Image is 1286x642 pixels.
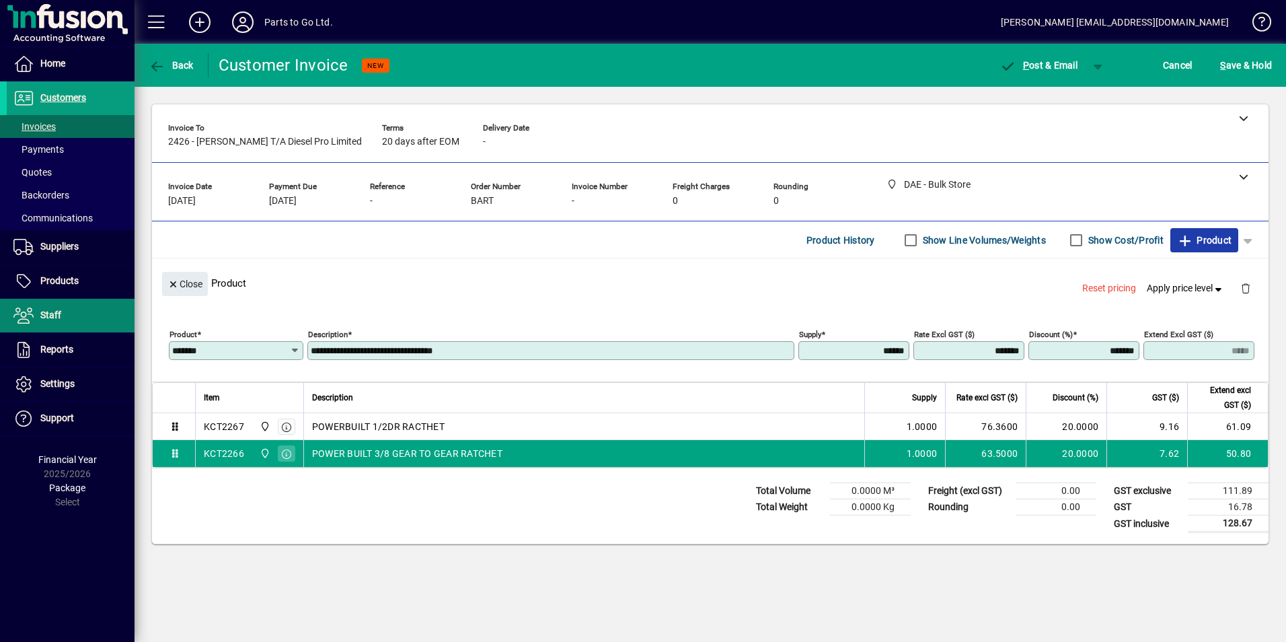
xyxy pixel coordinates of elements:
[312,420,445,433] span: POWERBUILT 1/2DR RACTHET
[1217,53,1275,77] button: Save & Hold
[1160,53,1196,77] button: Cancel
[40,58,65,69] span: Home
[806,229,875,251] span: Product History
[1082,281,1136,295] span: Reset pricing
[13,190,69,201] span: Backorders
[168,137,362,147] span: 2426 - [PERSON_NAME] T/A Diesel Pro Limited
[135,53,209,77] app-page-header-button: Back
[49,483,85,493] span: Package
[1242,3,1269,46] a: Knowledge Base
[1106,440,1187,467] td: 7.62
[749,499,830,515] td: Total Weight
[920,234,1046,247] label: Show Line Volumes/Weights
[1053,390,1098,405] span: Discount (%)
[145,53,197,77] button: Back
[256,446,272,461] span: DAE - Bulk Store
[921,499,1016,515] td: Rounding
[1144,330,1213,339] mat-label: Extend excl GST ($)
[1016,499,1096,515] td: 0.00
[13,144,64,155] span: Payments
[1023,60,1029,71] span: P
[1220,55,1272,76] span: ave & Hold
[256,419,272,434] span: DAE - Bulk Store
[13,121,56,132] span: Invoices
[1170,228,1238,252] button: Product
[312,390,353,405] span: Description
[162,272,208,296] button: Close
[1196,383,1251,413] span: Extend excl GST ($)
[1187,413,1268,440] td: 61.09
[168,196,196,207] span: [DATE]
[801,228,880,252] button: Product History
[13,167,52,178] span: Quotes
[7,367,135,401] a: Settings
[1141,277,1230,301] button: Apply price level
[204,447,244,460] div: KCT2266
[830,483,911,499] td: 0.0000 M³
[1106,413,1187,440] td: 9.16
[13,213,93,223] span: Communications
[1187,440,1268,467] td: 50.80
[1086,234,1164,247] label: Show Cost/Profit
[7,230,135,264] a: Suppliers
[773,196,779,207] span: 0
[1029,330,1073,339] mat-label: Discount (%)
[1230,272,1262,304] button: Delete
[7,47,135,81] a: Home
[40,92,86,103] span: Customers
[1177,229,1232,251] span: Product
[178,10,221,34] button: Add
[993,53,1084,77] button: Post & Email
[914,330,975,339] mat-label: Rate excl GST ($)
[1220,60,1225,71] span: S
[7,138,135,161] a: Payments
[956,390,1018,405] span: Rate excl GST ($)
[7,161,135,184] a: Quotes
[167,273,202,295] span: Close
[799,330,821,339] mat-label: Supply
[382,137,459,147] span: 20 days after EOM
[7,184,135,207] a: Backorders
[1016,483,1096,499] td: 0.00
[204,420,244,433] div: KCT2267
[7,333,135,367] a: Reports
[40,378,75,389] span: Settings
[312,447,502,460] span: POWER BUILT 3/8 GEAR TO GEAR RATCHET
[149,60,194,71] span: Back
[912,390,937,405] span: Supply
[370,196,373,207] span: -
[1001,11,1229,33] div: [PERSON_NAME] [EMAIL_ADDRESS][DOMAIN_NAME]
[7,264,135,298] a: Products
[221,10,264,34] button: Profile
[907,447,938,460] span: 1.0000
[159,277,211,289] app-page-header-button: Close
[1026,413,1106,440] td: 20.0000
[830,499,911,515] td: 0.0000 Kg
[1077,277,1141,301] button: Reset pricing
[40,344,73,355] span: Reports
[1230,282,1262,294] app-page-header-button: Delete
[40,413,74,423] span: Support
[7,299,135,332] a: Staff
[219,55,348,76] div: Customer Invoice
[1107,499,1188,515] td: GST
[954,420,1018,433] div: 76.3600
[7,402,135,435] a: Support
[40,310,61,320] span: Staff
[169,330,197,339] mat-label: Product
[7,115,135,138] a: Invoices
[1107,483,1188,499] td: GST exclusive
[264,11,333,33] div: Parts to Go Ltd.
[999,60,1077,71] span: ost & Email
[1107,515,1188,532] td: GST inclusive
[921,483,1016,499] td: Freight (excl GST)
[40,275,79,286] span: Products
[204,390,220,405] span: Item
[471,196,494,207] span: BART
[152,258,1269,308] div: Product
[673,196,678,207] span: 0
[572,196,574,207] span: -
[269,196,297,207] span: [DATE]
[1188,483,1269,499] td: 111.89
[1152,390,1179,405] span: GST ($)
